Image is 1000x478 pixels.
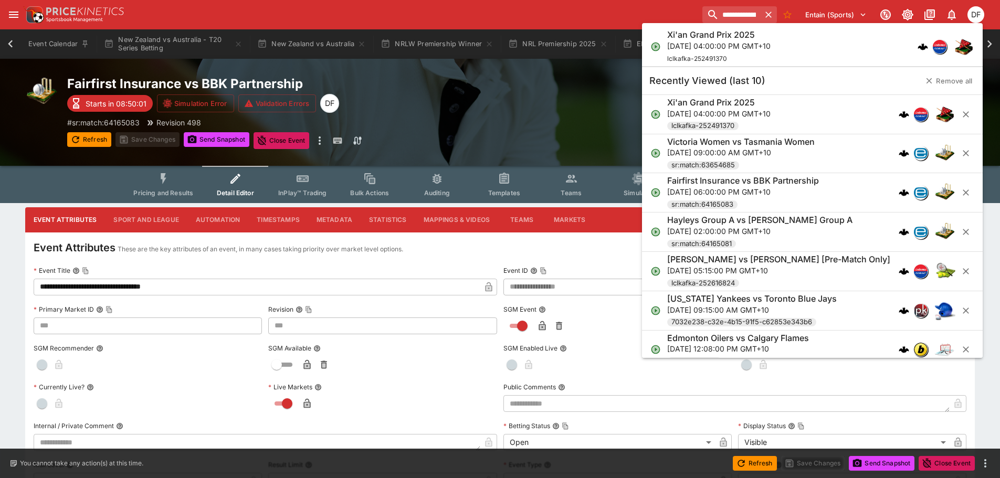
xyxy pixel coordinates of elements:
[667,333,809,344] h6: Edmonton Oilers vs Calgary Flames
[86,98,146,109] p: Starts in 08:50:01
[34,421,114,430] p: Internal / Private Comment
[650,41,661,52] svg: Open
[98,29,249,59] button: New Zealand vs Australia - T20 Series Betting
[650,187,661,198] svg: Open
[913,185,928,200] div: betradar
[934,261,955,282] img: tennis.png
[308,207,361,232] button: Metadata
[979,457,992,470] button: more
[503,344,557,353] p: SGM Enabled Live
[667,254,890,265] h6: [PERSON_NAME] vs [PERSON_NAME] [Pre-Match Only]
[34,241,115,254] h4: Event Attributes
[914,304,928,317] img: pricekinetics.png
[624,189,653,197] span: Simulator
[503,434,715,451] div: Open
[34,305,94,314] p: Primary Market ID
[913,303,928,318] div: pricekinetics
[919,456,975,471] button: Close Event
[313,345,321,352] button: SGM Available
[22,29,96,59] button: Event Calendar
[296,306,303,313] button: RevisionCopy To Clipboard
[967,6,984,23] div: David Foster
[667,147,815,158] p: [DATE] 09:00:00 AM GMT+10
[248,207,308,232] button: Timestamps
[899,187,909,198] div: cerberus
[4,5,23,24] button: open drawer
[667,265,890,276] p: [DATE] 05:15:00 PM GMT+10
[539,306,546,313] button: SGM Event
[540,267,547,274] button: Copy To Clipboard
[702,6,760,23] input: search
[738,434,950,451] div: Visible
[914,108,928,121] img: lclkafka.png
[934,143,955,164] img: cricket.png
[667,121,739,131] span: lclkafka-252491370
[251,29,372,59] button: New Zealand vs Australia
[964,3,987,26] button: David Foster
[313,132,326,149] button: more
[913,342,928,357] div: bwin
[217,189,254,197] span: Detail Editor
[268,344,311,353] p: SGM Available
[667,304,837,315] p: [DATE] 09:15:00 AM GMT+10
[934,221,955,242] img: cricket.png
[34,383,85,391] p: Currently Live?
[920,5,939,24] button: Documentation
[738,421,786,430] p: Display Status
[67,132,111,147] button: Refresh
[914,186,928,199] img: betradar.png
[616,29,740,59] button: EPL Daily Specials - 05/10
[899,109,909,120] img: logo-cerberus.svg
[34,266,70,275] p: Event Title
[350,189,389,197] span: Bulk Actions
[530,267,538,274] button: Event IDCopy To Clipboard
[560,345,567,352] button: SGM Enabled Live
[914,146,928,160] img: betradar.png
[558,384,565,391] button: Public Comments
[254,132,310,149] button: Close Event
[649,75,765,87] h5: Recently Viewed (last 10)
[914,264,928,278] img: lclkafka.png
[96,306,103,313] button: Primary Market IDCopy To Clipboard
[503,421,550,430] p: Betting Status
[849,456,914,471] button: Send Snapshot
[650,109,661,120] svg: Open
[667,55,727,62] span: lclkafka-252491370
[942,5,961,24] button: Notifications
[503,266,528,275] p: Event ID
[650,344,661,355] svg: Open
[667,215,852,226] h6: Hayleys Group A vs [PERSON_NAME] Group A
[488,189,520,197] span: Templates
[46,17,103,22] img: Sportsbook Management
[913,225,928,239] div: betradar
[305,306,312,313] button: Copy To Clipboard
[918,41,928,52] div: cerberus
[133,189,193,197] span: Pricing and Results
[268,383,312,391] p: Live Markets
[25,76,59,109] img: cricket.png
[899,148,909,158] img: logo-cerberus.svg
[899,266,909,277] div: cerberus
[667,175,819,186] h6: Fairfirst Insurance vs BBK Partnership
[667,136,815,147] h6: Victoria Women vs Tasmania Women
[918,41,928,52] img: logo-cerberus.svg
[913,146,928,161] div: betradar
[733,456,777,471] button: Refresh
[934,300,955,321] img: baseball.png
[667,160,739,171] span: sr:match:63654685
[934,104,955,125] img: snooker.png
[667,226,852,237] p: [DATE] 02:00:00 PM GMT+10
[502,29,614,59] button: NRL Premiership 2025
[953,36,974,57] img: snooker.png
[667,356,722,367] span: bwin-7524018
[899,344,909,355] div: cerberus
[278,189,327,197] span: InPlay™ Trading
[320,94,339,113] div: David Foster
[374,29,500,59] button: NRLW Premiership Winner
[650,266,661,277] svg: Open
[934,182,955,203] img: cricket.png
[914,225,928,239] img: betradar.png
[545,207,594,232] button: Markets
[667,29,755,40] h6: Xi'an Grand Prix 2025
[96,345,103,352] button: SGM Recommender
